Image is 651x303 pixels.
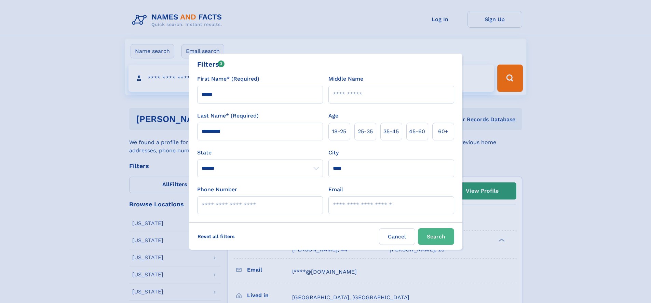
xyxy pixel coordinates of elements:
[383,127,399,136] span: 35‑45
[332,127,346,136] span: 18‑25
[418,228,454,245] button: Search
[379,228,415,245] label: Cancel
[328,185,343,194] label: Email
[409,127,425,136] span: 45‑60
[193,228,239,245] label: Reset all filters
[197,59,225,69] div: Filters
[328,75,363,83] label: Middle Name
[358,127,373,136] span: 25‑35
[328,149,339,157] label: City
[328,112,338,120] label: Age
[197,112,259,120] label: Last Name* (Required)
[197,149,323,157] label: State
[197,75,259,83] label: First Name* (Required)
[197,185,237,194] label: Phone Number
[438,127,448,136] span: 60+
